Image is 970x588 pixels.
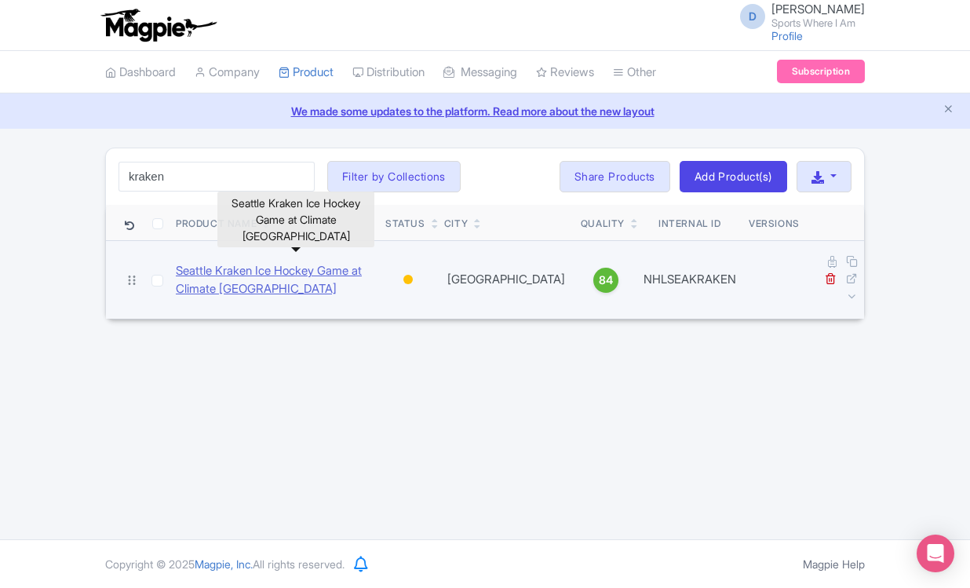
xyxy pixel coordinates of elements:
[97,8,219,42] img: logo-ab69f6fb50320c5b225c76a69d11143b.png
[560,161,670,192] a: Share Products
[742,205,806,241] th: Versions
[771,2,865,16] span: [PERSON_NAME]
[803,557,865,571] a: Magpie Help
[385,217,425,231] div: Status
[637,240,742,319] td: NHLSEAKRAKEN
[613,51,656,94] a: Other
[195,557,253,571] span: Magpie, Inc.
[680,161,787,192] a: Add Product(s)
[119,162,315,192] input: Search product name, city, or interal id
[400,268,416,291] div: Building
[444,217,468,231] div: City
[9,103,961,119] a: We made some updates to the platform. Read more about the new layout
[195,51,260,94] a: Company
[217,192,374,247] div: Seattle Kraken Ice Hockey Game at Climate [GEOGRAPHIC_DATA]
[771,29,803,42] a: Profile
[279,51,334,94] a: Product
[740,4,765,29] span: D
[943,101,954,119] button: Close announcement
[536,51,594,94] a: Reviews
[777,60,865,83] a: Subscription
[105,51,176,94] a: Dashboard
[599,272,613,289] span: 84
[352,51,425,94] a: Distribution
[637,205,742,241] th: Internal ID
[443,51,517,94] a: Messaging
[327,161,461,192] button: Filter by Collections
[917,535,954,572] div: Open Intercom Messenger
[176,262,373,298] a: Seattle Kraken Ice Hockey Game at Climate [GEOGRAPHIC_DATA]
[581,217,625,231] div: Quality
[438,240,574,319] td: [GEOGRAPHIC_DATA]
[581,268,631,293] a: 84
[771,18,865,28] small: Sports Where I Am
[731,3,865,28] a: D [PERSON_NAME] Sports Where I Am
[96,556,354,572] div: Copyright © 2025 All rights reserved.
[176,217,257,231] div: Product Name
